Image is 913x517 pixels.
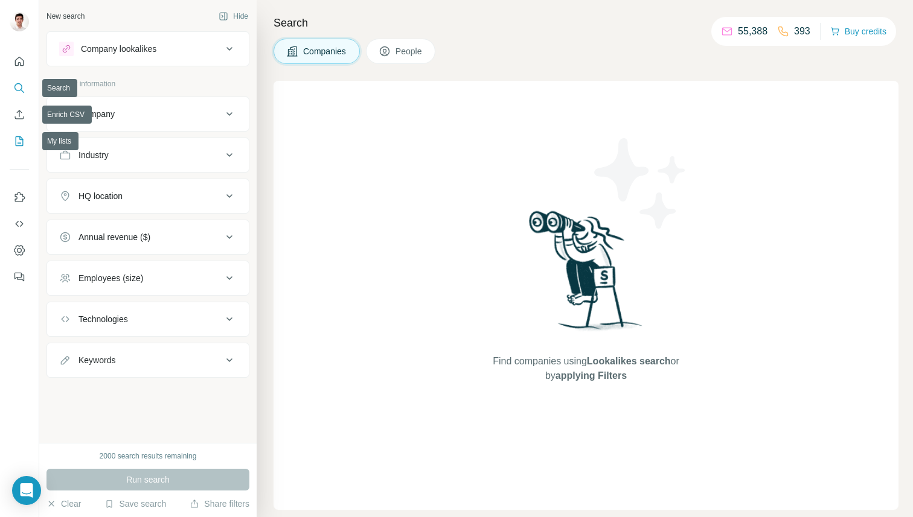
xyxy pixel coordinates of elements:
[556,370,627,381] span: applying Filters
[78,149,109,161] div: Industry
[46,11,85,22] div: New search
[47,34,249,63] button: Company lookalikes
[489,354,682,383] span: Find companies using or by
[190,498,249,510] button: Share filters
[738,24,767,39] p: 55,388
[303,45,347,57] span: Companies
[104,498,166,510] button: Save search
[830,23,886,40] button: Buy credits
[210,7,257,25] button: Hide
[10,213,29,235] button: Use Surfe API
[587,356,671,366] span: Lookalikes search
[47,264,249,293] button: Employees (size)
[78,108,115,120] div: Company
[10,266,29,288] button: Feedback
[10,77,29,99] button: Search
[78,272,143,284] div: Employees (size)
[10,130,29,152] button: My lists
[10,186,29,208] button: Use Surfe on LinkedIn
[47,141,249,170] button: Industry
[586,129,695,238] img: Surfe Illustration - Stars
[524,208,649,342] img: Surfe Illustration - Woman searching with binoculars
[10,104,29,125] button: Enrich CSV
[46,498,81,510] button: Clear
[46,78,249,89] p: Company information
[12,476,41,505] div: Open Intercom Messenger
[47,182,249,211] button: HQ location
[78,354,115,366] div: Keywords
[10,12,29,31] img: Avatar
[78,190,123,202] div: HQ location
[794,24,810,39] p: 393
[10,239,29,261] button: Dashboard
[47,346,249,375] button: Keywords
[274,14,899,31] h4: Search
[47,100,249,128] button: Company
[81,43,156,55] div: Company lookalikes
[396,45,423,57] span: People
[100,451,197,461] div: 2000 search results remaining
[47,305,249,334] button: Technologies
[78,313,128,325] div: Technologies
[47,223,249,252] button: Annual revenue ($)
[10,51,29,72] button: Quick start
[78,231,150,243] div: Annual revenue ($)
